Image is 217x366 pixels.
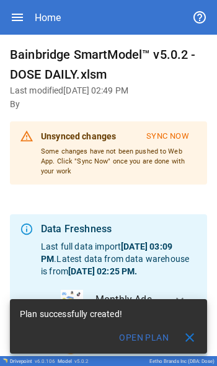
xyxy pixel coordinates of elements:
[41,147,197,176] p: Some changes have not been pushed to Web App. Click "Sync Now" once you are done with your work
[172,292,187,307] span: expand_more
[41,131,116,141] b: Unsynced changes
[41,222,197,237] div: Data Freshness
[182,330,197,345] span: close
[20,303,122,325] div: Plan successfully created!
[95,292,162,307] span: Monthly Ads
[10,45,207,84] h6: Bainbridge SmartModel™ v5.0.2 - DOSE DAILY.xlsm
[58,359,89,364] div: Model
[41,242,172,264] b: [DATE] 03:09 PM
[35,359,55,364] span: v 6.0.106
[110,326,177,349] button: Open Plan
[35,12,61,24] div: Home
[61,290,83,310] img: data_logo
[10,84,207,98] h6: Last modified [DATE] 02:49 PM
[10,98,207,111] h6: By
[41,240,197,277] p: Last full data import . Latest data from data warehouse is from
[68,266,137,276] b: [DATE] 02:25 PM .
[74,359,89,364] span: v 5.0.2
[138,126,197,147] button: Sync Now
[149,359,215,364] div: Eetho Brands Inc (DBA: Dose)
[10,359,55,364] div: Drivepoint
[2,358,7,363] img: Drivepoint
[41,277,197,322] button: data_logoMonthly Ads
